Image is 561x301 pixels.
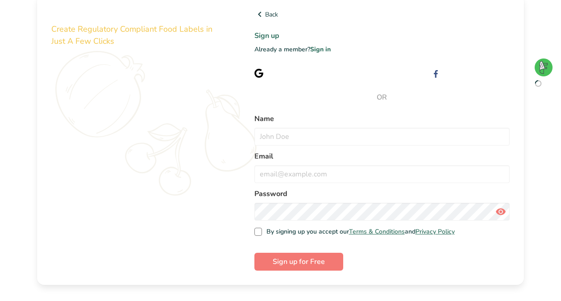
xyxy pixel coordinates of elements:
[349,227,405,236] a: Terms & Conditions
[262,228,455,236] span: By signing up you accept our and
[51,24,212,46] span: Create Regulatory Compliant Food Labels in Just A Few Clicks
[446,68,510,78] div: Sign up
[254,188,510,199] label: Password
[468,69,510,77] span: with Facebook
[254,45,510,54] p: Already a member?
[310,45,331,54] a: Sign in
[273,256,325,267] span: Sign up for Free
[254,253,343,271] button: Sign up for Free
[254,128,510,146] input: John Doe
[416,227,455,236] a: Privacy Policy
[51,9,138,20] img: Food Label Maker
[254,9,510,20] a: Back
[254,30,510,41] h1: Sign up
[254,92,510,103] span: OR
[254,165,510,183] input: email@example.com
[254,151,510,162] label: Email
[270,68,327,78] div: Sign up
[254,113,510,124] label: Name
[292,69,327,77] span: with Google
